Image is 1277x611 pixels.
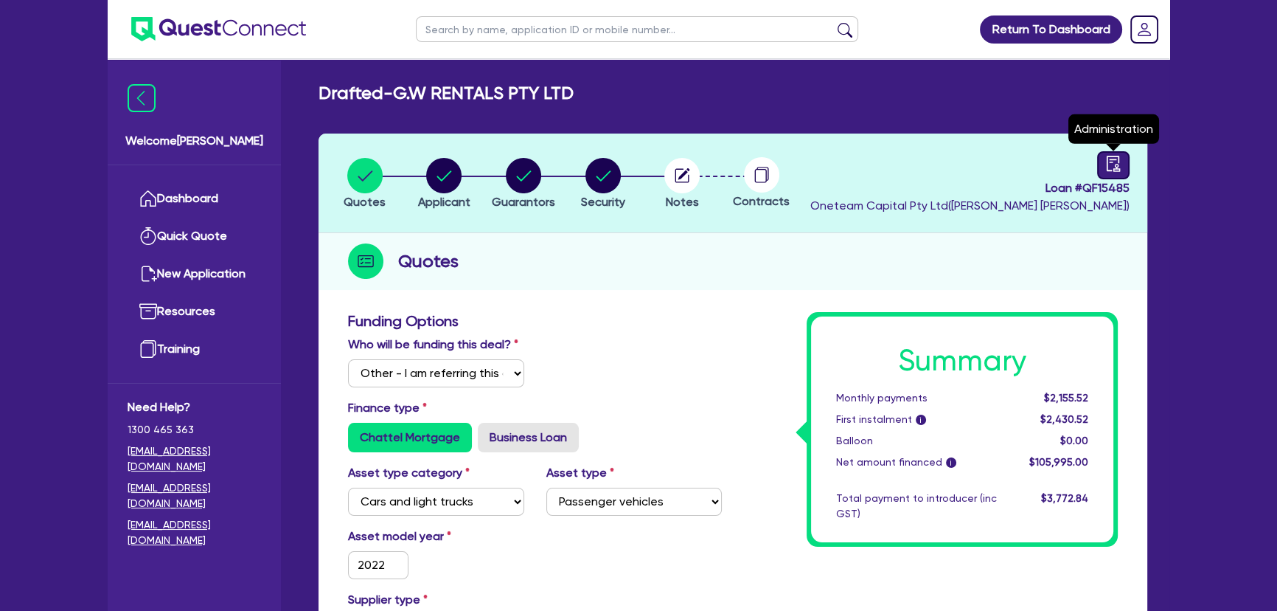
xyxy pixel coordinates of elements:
button: Security [580,157,626,212]
a: [EMAIL_ADDRESS][DOMAIN_NAME] [128,443,261,474]
button: Notes [664,157,700,212]
a: Resources [128,293,261,331]
span: Guarantors [492,195,555,209]
img: quest-connect-logo-blue [131,17,306,41]
span: Quotes [344,195,386,209]
a: [EMAIL_ADDRESS][DOMAIN_NAME] [128,517,261,548]
div: Total payment to introducer (inc GST) [825,491,1008,522]
span: $2,430.52 [1040,413,1088,425]
a: Quick Quote [128,218,261,255]
div: First instalment [825,412,1008,427]
a: Dropdown toggle [1125,10,1163,49]
span: Welcome [PERSON_NAME] [125,132,263,150]
div: Monthly payments [825,390,1008,406]
span: $105,995.00 [1029,456,1088,468]
span: i [946,458,956,468]
span: Applicant [418,195,470,209]
span: audit [1105,156,1121,172]
h2: Drafted - G.W RENTALS PTY LTD [319,83,574,104]
label: Who will be funding this deal? [348,336,518,353]
input: Search by name, application ID or mobile number... [416,16,858,42]
span: Oneteam Capital Pty Ltd ( [PERSON_NAME] [PERSON_NAME] ) [810,199,1130,213]
label: Supplier type [348,591,428,609]
span: $3,772.84 [1041,492,1088,504]
label: Finance type [348,399,427,417]
span: 1300 465 363 [128,422,261,438]
img: step-icon [348,244,383,279]
label: Chattel Mortgage [348,423,472,452]
img: resources [139,303,157,320]
h1: Summary [836,343,1088,379]
img: icon-menu-close [128,84,156,112]
span: $2,155.52 [1044,392,1088,404]
a: Return To Dashboard [980,15,1122,44]
div: Balloon [825,433,1008,449]
span: Contracts [733,194,790,208]
button: Applicant [417,157,471,212]
button: Guarantors [491,157,556,212]
label: Asset type [546,464,614,482]
a: Dashboard [128,180,261,218]
div: Administration [1068,114,1159,144]
div: Net amount financed [825,455,1008,470]
h3: Funding Options [348,312,722,330]
span: i [916,415,926,425]
button: Quotes [343,157,386,212]
span: Security [581,195,625,209]
img: new-application [139,265,157,283]
span: $0.00 [1060,435,1088,446]
a: Training [128,331,261,368]
label: Asset model year [337,528,535,545]
img: quick-quote [139,227,157,245]
h2: Quotes [398,248,459,275]
a: New Application [128,255,261,293]
span: Loan # QF15485 [810,179,1130,197]
span: Notes [666,195,699,209]
span: Need Help? [128,398,261,416]
label: Asset type category [348,464,470,482]
label: Business Loan [478,423,579,452]
img: training [139,340,157,358]
a: [EMAIL_ADDRESS][DOMAIN_NAME] [128,480,261,511]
